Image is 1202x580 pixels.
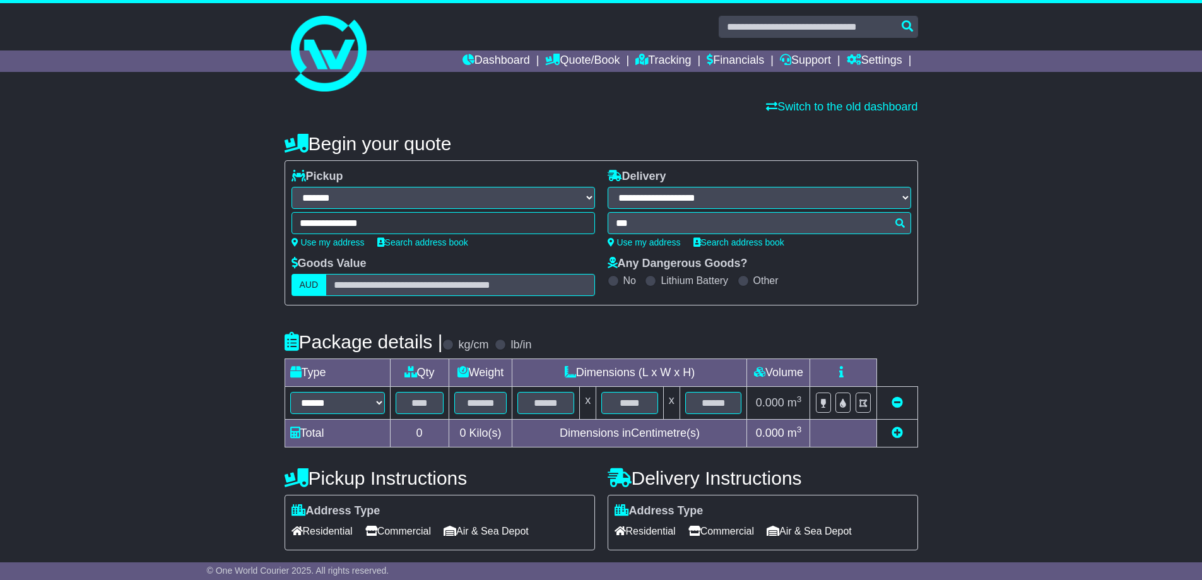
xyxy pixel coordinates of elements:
td: 0 [390,420,449,447]
a: Settings [847,50,902,72]
a: Financials [707,50,764,72]
typeahead: Please provide city [608,212,911,234]
label: Goods Value [292,257,367,271]
td: Total [285,420,390,447]
a: Quote/Book [545,50,620,72]
a: Use my address [292,237,365,247]
sup: 3 [797,394,802,404]
td: Dimensions (L x W x H) [512,359,747,387]
a: Add new item [892,427,903,439]
span: Commercial [365,521,431,541]
td: x [663,387,680,420]
span: 0.000 [756,427,784,439]
a: Use my address [608,237,681,247]
label: AUD [292,274,327,296]
td: Dimensions in Centimetre(s) [512,420,747,447]
label: Address Type [615,504,704,518]
td: x [580,387,596,420]
td: Type [285,359,390,387]
span: Commercial [688,521,754,541]
label: kg/cm [458,338,488,352]
span: m [787,396,802,409]
span: © One World Courier 2025. All rights reserved. [207,565,389,576]
span: 0.000 [756,396,784,409]
span: Air & Sea Depot [444,521,529,541]
label: Lithium Battery [661,275,728,287]
label: Other [753,275,779,287]
span: Air & Sea Depot [767,521,852,541]
h4: Package details | [285,331,443,352]
label: No [623,275,636,287]
a: Dashboard [463,50,530,72]
td: Volume [747,359,810,387]
label: lb/in [510,338,531,352]
a: Search address book [693,237,784,247]
td: Weight [449,359,512,387]
span: 0 [459,427,466,439]
label: Delivery [608,170,666,184]
label: Any Dangerous Goods? [608,257,748,271]
td: Kilo(s) [449,420,512,447]
a: Support [780,50,831,72]
h4: Begin your quote [285,133,918,154]
h4: Pickup Instructions [285,468,595,488]
a: Remove this item [892,396,903,409]
a: Tracking [635,50,691,72]
span: m [787,427,802,439]
a: Search address book [377,237,468,247]
span: Residential [292,521,353,541]
sup: 3 [797,425,802,434]
a: Switch to the old dashboard [766,100,917,113]
label: Address Type [292,504,380,518]
label: Pickup [292,170,343,184]
span: Residential [615,521,676,541]
h4: Delivery Instructions [608,468,918,488]
td: Qty [390,359,449,387]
